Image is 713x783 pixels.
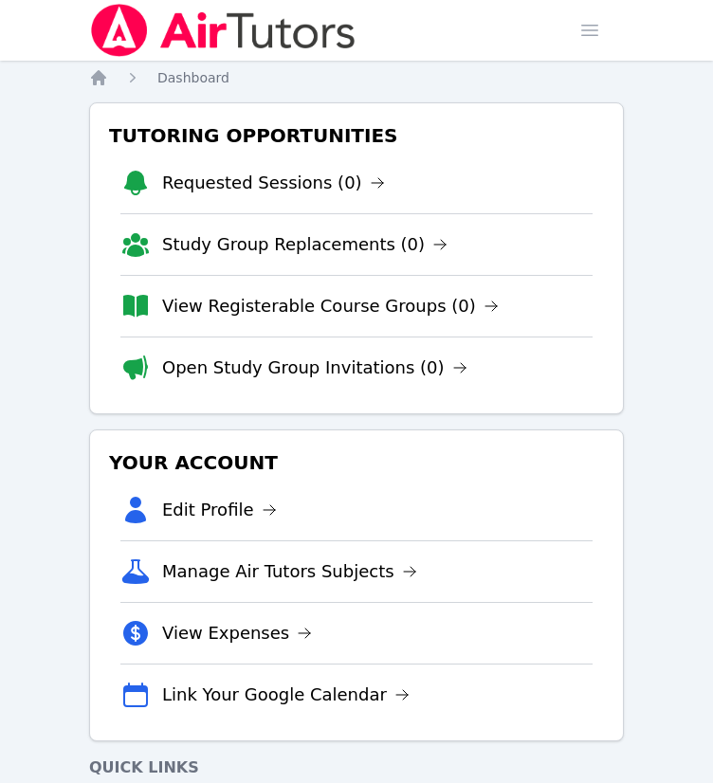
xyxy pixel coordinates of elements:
a: View Expenses [162,620,312,646]
a: Dashboard [157,68,229,87]
h3: Your Account [105,446,608,480]
a: Study Group Replacements (0) [162,231,448,258]
h3: Tutoring Opportunities [105,118,608,153]
a: Edit Profile [162,497,277,523]
h4: Quick Links [89,756,624,779]
a: Open Study Group Invitations (0) [162,355,467,381]
a: Manage Air Tutors Subjects [162,558,417,585]
a: View Registerable Course Groups (0) [162,293,499,319]
a: Link Your Google Calendar [162,682,410,708]
nav: Breadcrumb [89,68,624,87]
img: Air Tutors [89,4,357,57]
a: Requested Sessions (0) [162,170,385,196]
span: Dashboard [157,70,229,85]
